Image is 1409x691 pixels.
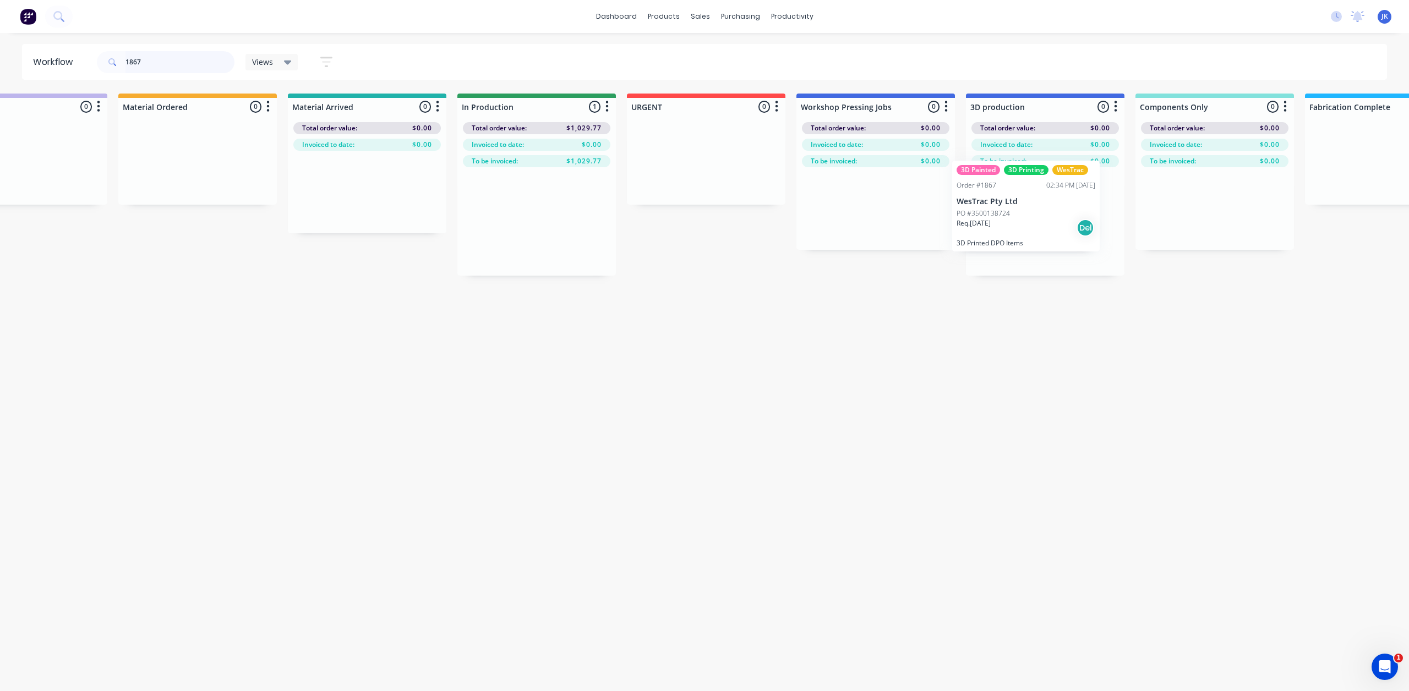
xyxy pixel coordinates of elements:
[33,56,78,69] div: Workflow
[1150,123,1205,133] span: Total order value:
[921,123,941,133] span: $0.00
[472,140,524,150] span: Invoiced to date:
[125,51,234,73] input: Search for orders...
[811,140,863,150] span: Invoiced to date:
[811,156,857,166] span: To be invoiced:
[566,156,602,166] span: $1,029.77
[716,8,766,25] div: purchasing
[472,123,527,133] span: Total order value:
[412,140,432,150] span: $0.00
[921,140,941,150] span: $0.00
[591,8,642,25] a: dashboard
[811,123,866,133] span: Total order value:
[566,123,602,133] span: $1,029.77
[1090,140,1110,150] span: $0.00
[1090,156,1110,166] span: $0.00
[685,8,716,25] div: sales
[980,123,1035,133] span: Total order value:
[582,140,602,150] span: $0.00
[1260,140,1280,150] span: $0.00
[1150,156,1196,166] span: To be invoiced:
[412,123,432,133] span: $0.00
[921,156,941,166] span: $0.00
[302,123,357,133] span: Total order value:
[302,140,354,150] span: Invoiced to date:
[1372,654,1398,680] iframe: Intercom live chat
[1150,140,1202,150] span: Invoiced to date:
[980,156,1026,166] span: To be invoiced:
[1394,654,1403,662] span: 1
[1260,123,1280,133] span: $0.00
[980,140,1033,150] span: Invoiced to date:
[252,56,273,68] span: Views
[1090,123,1110,133] span: $0.00
[642,8,685,25] div: products
[472,156,518,166] span: To be invoiced:
[1381,12,1388,21] span: JK
[20,8,36,25] img: Factory
[1260,156,1280,166] span: $0.00
[766,8,819,25] div: productivity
